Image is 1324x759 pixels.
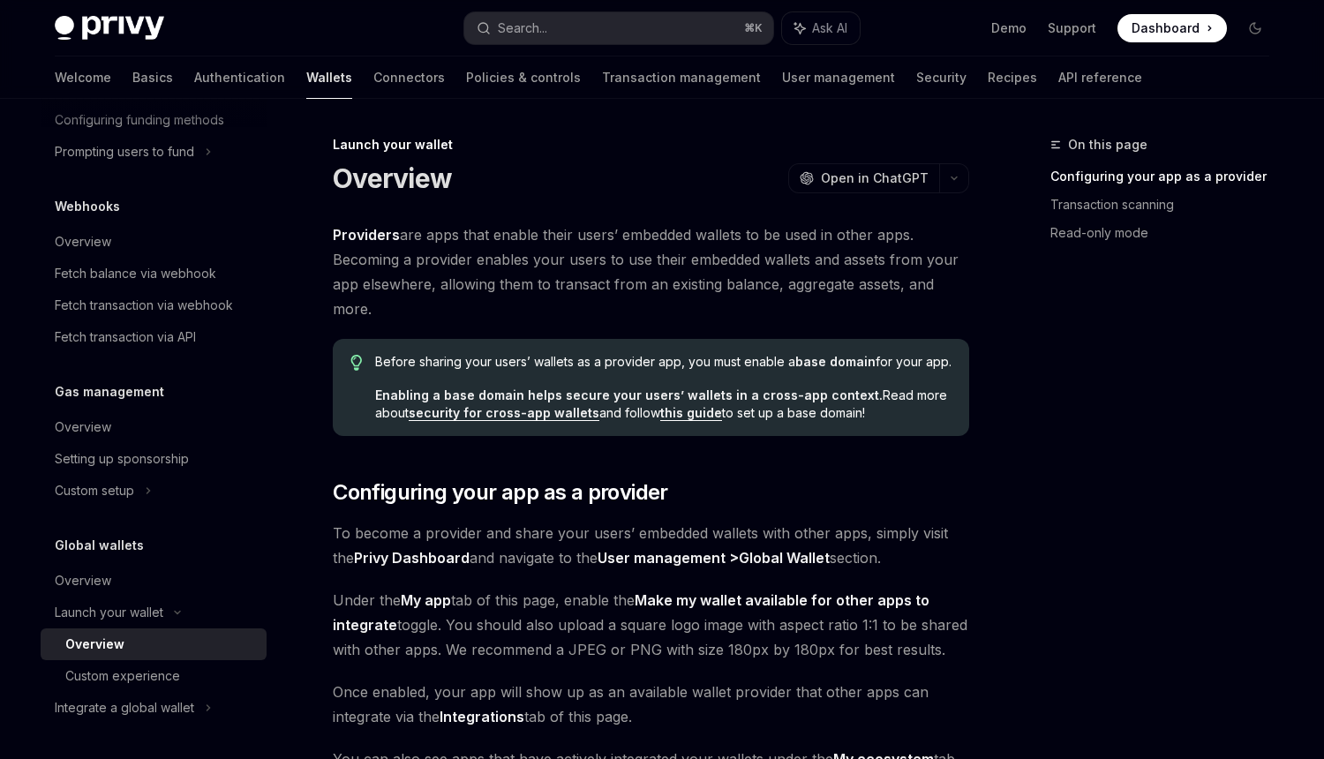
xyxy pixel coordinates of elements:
div: Search... [498,18,547,39]
strong: Make my wallet available for other apps to integrate [333,591,929,634]
a: Authentication [194,56,285,99]
span: Ask AI [812,19,847,37]
div: Custom experience [65,665,180,687]
span: Before sharing your users’ wallets as a provider app, you must enable a for your app. [375,353,952,371]
a: Fetch transaction via webhook [41,289,267,321]
svg: Tip [350,355,363,371]
a: Overview [41,411,267,443]
a: Recipes [988,56,1037,99]
span: ⌘ K [744,21,763,35]
a: Fetch transaction via API [41,321,267,353]
strong: Integrations [440,708,524,725]
a: Integrations [440,708,524,726]
strong: User management > [598,549,830,567]
h5: Gas management [55,381,164,402]
a: Policies & controls [466,56,581,99]
a: Overview [41,565,267,597]
a: Setting up sponsorship [41,443,267,475]
span: Under the tab of this page, enable the toggle. You should also upload a square logo image with as... [333,588,969,662]
a: Welcome [55,56,111,99]
strong: Providers [333,226,400,244]
h5: Global wallets [55,535,144,556]
a: Demo [991,19,1027,37]
div: Fetch transaction via webhook [55,295,233,316]
a: My app [401,591,451,610]
a: Security [916,56,967,99]
a: security for cross-app wallets [409,405,599,421]
a: Basics [132,56,173,99]
div: Overview [55,231,111,252]
a: User management [782,56,895,99]
button: Toggle dark mode [1241,14,1269,42]
div: Integrate a global wallet [55,697,194,718]
a: Custom experience [41,660,267,692]
span: Dashboard [1132,19,1200,37]
div: Custom setup [55,480,134,501]
a: Connectors [373,56,445,99]
img: dark logo [55,16,164,41]
a: Fetch balance via webhook [41,258,267,289]
span: Read more about and follow to set up a base domain! [375,387,952,422]
span: Configuring your app as a provider [333,478,668,507]
strong: Enabling a base domain helps secure your users’ wallets in a cross-app context. [375,387,883,402]
a: Transaction management [602,56,761,99]
a: Global Wallet [739,549,830,567]
a: Configuring your app as a provider [1050,162,1283,191]
button: Ask AI [782,12,860,44]
a: API reference [1058,56,1142,99]
strong: My app [401,591,451,609]
button: Open in ChatGPT [788,163,939,193]
span: Once enabled, your app will show up as an available wallet provider that other apps can integrate... [333,680,969,729]
span: To become a provider and share your users’ embedded wallets with other apps, simply visit the and... [333,521,969,570]
div: Fetch transaction via API [55,327,196,348]
div: Fetch balance via webhook [55,263,216,284]
div: Setting up sponsorship [55,448,189,470]
div: Prompting users to fund [55,141,194,162]
span: Open in ChatGPT [821,169,929,187]
a: Overview [41,628,267,660]
div: Overview [55,417,111,438]
div: Launch your wallet [333,136,969,154]
span: are apps that enable their users’ embedded wallets to be used in other apps. Becoming a provider ... [333,222,969,321]
a: Dashboard [1117,14,1227,42]
div: Launch your wallet [55,602,163,623]
a: Transaction scanning [1050,191,1283,219]
h5: Webhooks [55,196,120,217]
a: Overview [41,226,267,258]
a: Wallets [306,56,352,99]
a: Support [1048,19,1096,37]
strong: Privy Dashboard [354,549,470,567]
h1: Overview [333,162,452,194]
a: Read-only mode [1050,219,1283,247]
strong: base domain [795,354,876,369]
div: Overview [65,634,124,655]
a: this guide [660,405,722,421]
button: Search...⌘K [464,12,773,44]
div: Overview [55,570,111,591]
span: On this page [1068,134,1147,155]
